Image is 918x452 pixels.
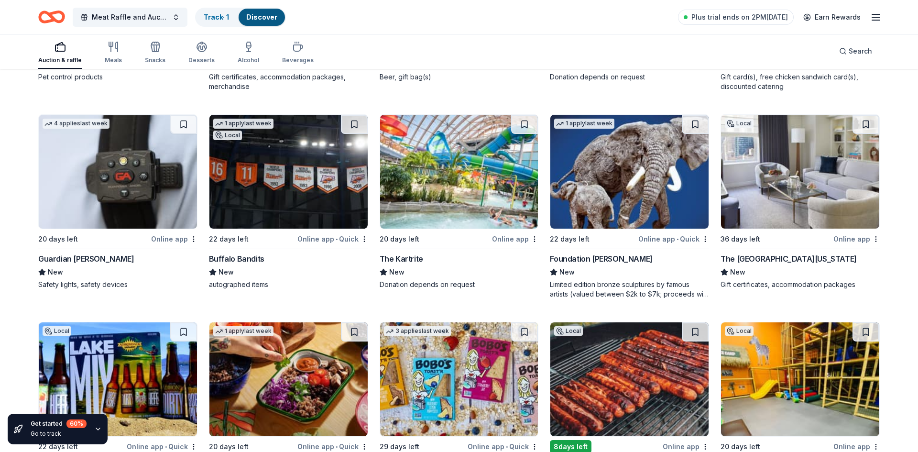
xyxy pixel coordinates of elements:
[204,13,229,21] a: Track· 1
[31,419,87,428] div: Get started
[550,280,709,299] div: Limited edition bronze sculptures by famous artists (valued between $2k to $7k; proceeds will spl...
[336,443,338,451] span: •
[678,10,794,25] a: Plus trial ends on 2PM[DATE]
[380,322,538,436] img: Image for Bobo's Bakery
[506,443,508,451] span: •
[798,9,866,26] a: Earn Rewards
[38,233,78,245] div: 20 days left
[238,56,259,64] div: Alcohol
[209,233,249,245] div: 22 days left
[550,115,709,229] img: Image for Foundation Michelangelo
[831,42,880,61] button: Search
[730,266,745,278] span: New
[66,419,87,428] div: 60 %
[31,430,87,438] div: Go to track
[721,233,760,245] div: 36 days left
[833,233,880,245] div: Online app
[725,119,754,128] div: Local
[188,37,215,69] button: Desserts
[38,56,82,64] div: Auction & raffle
[554,326,583,336] div: Local
[550,253,652,265] div: Foundation [PERSON_NAME]
[39,115,197,229] img: Image for Guardian Angel Device
[38,6,65,28] a: Home
[554,119,614,129] div: 1 apply last week
[145,37,165,69] button: Snacks
[297,233,368,245] div: Online app Quick
[721,322,879,436] img: Image for Safari Adventure
[380,72,539,82] div: Beer, gift bag(s)
[188,56,215,64] div: Desserts
[38,37,82,69] button: Auction & raffle
[380,253,423,265] div: The Kartrite
[43,119,109,129] div: 4 applies last week
[380,233,419,245] div: 20 days left
[721,253,857,265] div: The [GEOGRAPHIC_DATA][US_STATE]
[39,322,197,436] img: Image for Adirondack Brewery
[48,266,63,278] span: New
[380,114,539,289] a: Image for The Kartrite20 days leftOnline appThe KartriteNewDonation depends on request
[73,8,187,27] button: Meat Raffle and Auction
[380,280,539,289] div: Donation depends on request
[725,326,754,336] div: Local
[105,56,122,64] div: Meals
[550,72,709,82] div: Donation depends on request
[209,72,368,91] div: Gift certificates, accommodation packages, merchandise
[165,443,167,451] span: •
[559,266,575,278] span: New
[213,131,242,140] div: Local
[43,326,71,336] div: Local
[92,11,168,23] span: Meat Raffle and Auction
[38,114,197,289] a: Image for Guardian Angel Device4 applieslast week20 days leftOnline appGuardian [PERSON_NAME]NewS...
[550,114,709,299] a: Image for Foundation Michelangelo1 applylast week22 days leftOnline app•QuickFoundation [PERSON_N...
[389,266,404,278] span: New
[213,119,273,129] div: 1 apply last week
[380,115,538,229] img: Image for The Kartrite
[238,37,259,69] button: Alcohol
[38,72,197,82] div: Pet control products
[550,233,590,245] div: 22 days left
[38,253,134,265] div: Guardian [PERSON_NAME]
[105,37,122,69] button: Meals
[550,322,709,436] img: Image for Sahlen Packing Co.
[209,322,368,436] img: Image for Sweetgreen
[209,253,264,265] div: Buffalo Bandits
[638,233,709,245] div: Online app Quick
[721,280,880,289] div: Gift certificates, accommodation packages
[677,235,678,243] span: •
[209,280,368,289] div: autographed items
[38,280,197,289] div: Safety lights, safety devices
[384,326,451,336] div: 3 applies last week
[151,233,197,245] div: Online app
[849,45,872,57] span: Search
[145,56,165,64] div: Snacks
[282,37,314,69] button: Beverages
[213,326,273,336] div: 1 apply last week
[721,72,880,91] div: Gift card(s), free chicken sandwich card(s), discounted catering
[195,8,286,27] button: Track· 1Discover
[282,56,314,64] div: Beverages
[219,266,234,278] span: New
[336,235,338,243] span: •
[209,114,368,289] a: Image for Buffalo Bandits1 applylast weekLocal22 days leftOnline app•QuickBuffalo BanditsNewautog...
[209,115,368,229] img: Image for Buffalo Bandits
[246,13,277,21] a: Discover
[721,115,879,229] img: Image for The Peninsula New York
[492,233,538,245] div: Online app
[691,11,788,23] span: Plus trial ends on 2PM[DATE]
[721,114,880,289] a: Image for The Peninsula New YorkLocal36 days leftOnline appThe [GEOGRAPHIC_DATA][US_STATE]NewGift...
